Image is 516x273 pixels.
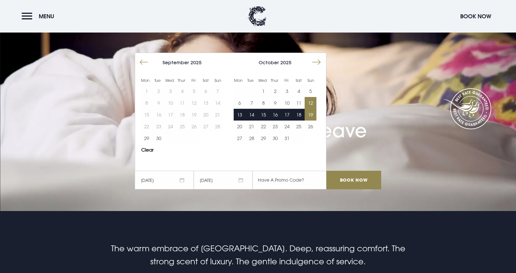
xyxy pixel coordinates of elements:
button: 27 [234,132,245,144]
button: 11 [293,97,305,109]
button: 8 [258,97,269,109]
td: Choose Friday, October 10, 2025 as your end date. [281,97,293,109]
span: The warm embrace of [GEOGRAPHIC_DATA]. Deep, reassuring comfort. The strong scent of luxury. The ... [111,244,405,266]
button: Clear [141,148,154,152]
td: Choose Monday, October 27, 2025 as your end date. [234,132,245,144]
td: Choose Wednesday, October 22, 2025 as your end date. [258,121,269,132]
td: Choose Wednesday, October 8, 2025 as your end date. [258,97,269,109]
button: 9 [269,97,281,109]
button: 25 [293,121,305,132]
span: Menu [39,13,54,20]
td: Choose Monday, October 6, 2025 as your end date. [234,97,245,109]
img: Clandeboye Lodge [248,6,267,26]
td: Choose Tuesday, September 30, 2025 as your end date. [152,132,164,144]
span: October [259,60,279,65]
button: 21 [245,121,257,132]
td: Choose Saturday, October 4, 2025 as your end date. [293,85,305,97]
td: Choose Thursday, October 23, 2025 as your end date. [269,121,281,132]
td: Choose Saturday, October 25, 2025 as your end date. [293,121,305,132]
td: Choose Monday, September 29, 2025 as your end date. [141,132,152,144]
button: 28 [245,132,257,144]
span: September [163,60,189,65]
button: 26 [305,121,316,132]
button: 20 [234,121,245,132]
button: 5 [305,85,316,97]
td: Choose Tuesday, October 14, 2025 as your end date. [245,109,257,121]
button: 19 [305,109,316,121]
td: Choose Sunday, October 19, 2025 as your end date. [305,109,316,121]
button: 24 [281,121,293,132]
button: 30 [152,132,164,144]
button: 10 [281,97,293,109]
button: 30 [269,132,281,144]
td: Choose Thursday, October 2, 2025 as your end date. [269,85,281,97]
button: Book Now [457,10,494,23]
button: 18 [293,109,305,121]
td: Selected. Sunday, October 12, 2025 [305,97,316,109]
button: 14 [245,109,257,121]
button: 3 [281,85,293,97]
button: 23 [269,121,281,132]
input: Have A Promo Code? [253,171,326,189]
button: Menu [22,10,57,23]
td: Choose Wednesday, October 29, 2025 as your end date. [258,132,269,144]
button: 13 [234,109,245,121]
button: 6 [234,97,245,109]
button: 1 [258,85,269,97]
td: Choose Thursday, October 16, 2025 as your end date. [269,109,281,121]
button: 29 [258,132,269,144]
td: Choose Tuesday, October 21, 2025 as your end date. [245,121,257,132]
td: Choose Friday, October 17, 2025 as your end date. [281,109,293,121]
td: Choose Sunday, October 26, 2025 as your end date. [305,121,316,132]
td: Choose Friday, October 31, 2025 as your end date. [281,132,293,144]
span: 2025 [191,60,202,65]
button: 22 [258,121,269,132]
td: Choose Wednesday, October 1, 2025 as your end date. [258,85,269,97]
td: Choose Monday, October 20, 2025 as your end date. [234,121,245,132]
td: Choose Friday, October 24, 2025 as your end date. [281,121,293,132]
button: 29 [141,132,152,144]
button: 4 [293,85,305,97]
td: Choose Saturday, October 18, 2025 as your end date. [293,109,305,121]
td: Choose Friday, October 3, 2025 as your end date. [281,85,293,97]
button: 7 [245,97,257,109]
span: [DATE] [194,171,253,189]
td: Choose Thursday, October 9, 2025 as your end date. [269,97,281,109]
td: Choose Sunday, October 5, 2025 as your end date. [305,85,316,97]
input: Book Now [326,171,381,189]
button: 16 [269,109,281,121]
td: Choose Thursday, October 30, 2025 as your end date. [269,132,281,144]
button: 17 [281,109,293,121]
button: 31 [281,132,293,144]
button: Move forward to switch to the next month. [311,56,322,68]
span: [DATE] [135,171,194,189]
td: Choose Wednesday, October 15, 2025 as your end date. [258,109,269,121]
button: 2 [269,85,281,97]
button: 12 [305,97,316,109]
td: Choose Tuesday, October 7, 2025 as your end date. [245,97,257,109]
td: Choose Tuesday, October 28, 2025 as your end date. [245,132,257,144]
td: Choose Saturday, October 11, 2025 as your end date. [293,97,305,109]
span: 2025 [280,60,292,65]
td: Choose Monday, October 13, 2025 as your end date. [234,109,245,121]
button: 15 [258,109,269,121]
button: Move backward to switch to the previous month. [138,56,150,68]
